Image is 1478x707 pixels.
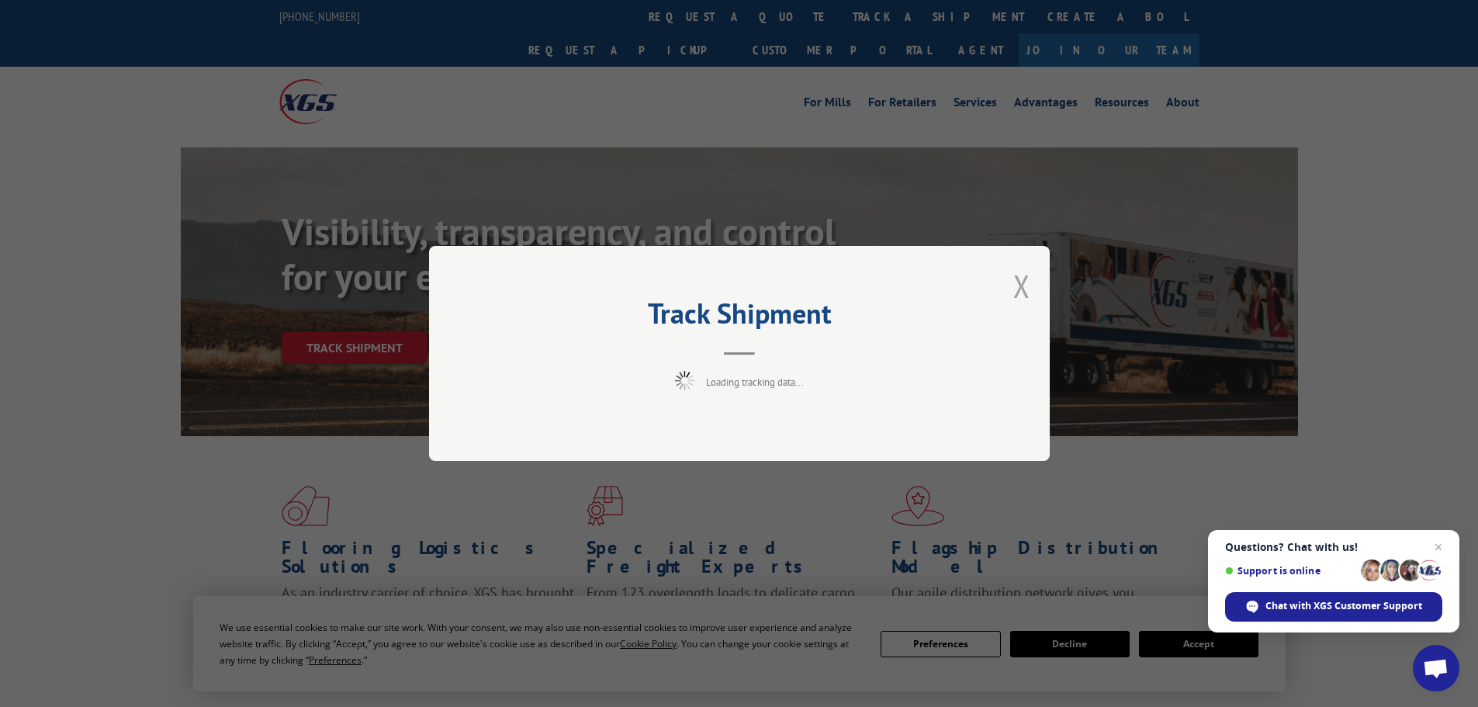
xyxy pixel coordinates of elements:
div: Chat with XGS Customer Support [1225,592,1442,622]
span: Support is online [1225,565,1355,577]
span: Chat with XGS Customer Support [1265,599,1422,613]
span: Questions? Chat with us! [1225,541,1442,553]
div: Open chat [1413,645,1459,691]
button: Close modal [1013,265,1030,307]
span: Loading tracking data... [706,376,804,389]
h2: Track Shipment [507,303,972,332]
span: Close chat [1429,538,1448,556]
img: xgs-loading [675,371,694,390]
